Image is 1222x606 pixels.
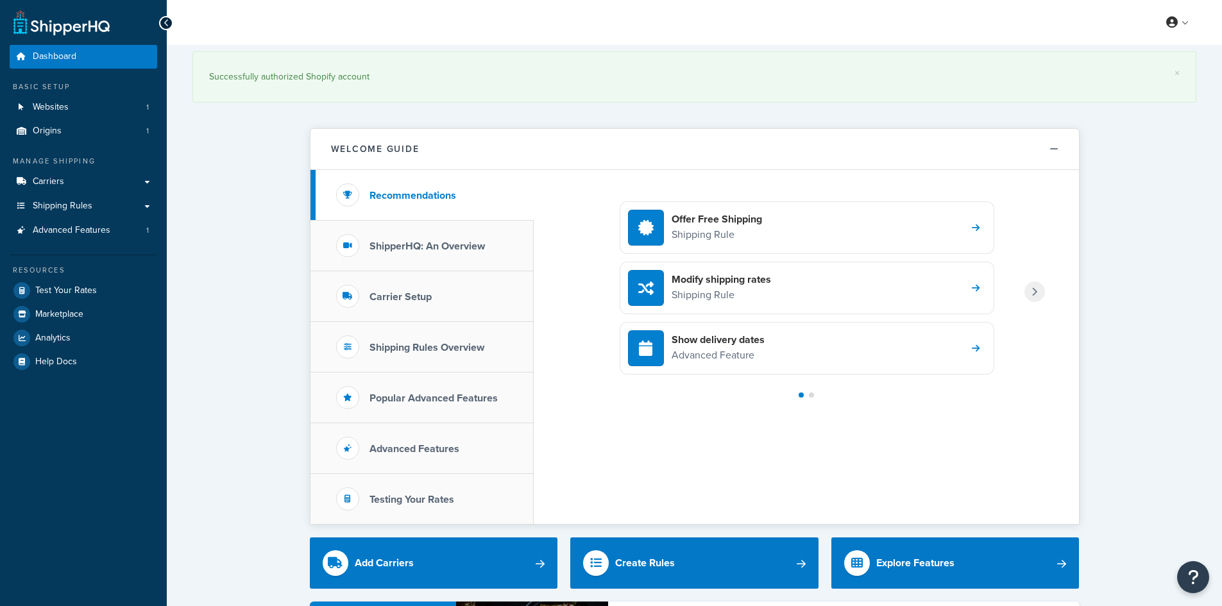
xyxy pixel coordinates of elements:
[369,342,484,353] h3: Shipping Rules Overview
[35,285,97,296] span: Test Your Rates
[33,102,69,113] span: Websites
[331,144,420,154] h2: Welcome Guide
[672,273,771,287] h4: Modify shipping rates
[310,537,558,589] a: Add Carriers
[10,96,157,119] li: Websites
[10,279,157,302] a: Test Your Rates
[355,554,414,572] div: Add Carriers
[10,303,157,326] a: Marketplace
[10,326,157,349] a: Analytics
[10,81,157,92] div: Basic Setup
[146,225,149,236] span: 1
[10,350,157,373] a: Help Docs
[672,333,765,347] h4: Show delivery dates
[369,443,459,455] h3: Advanced Features
[10,219,157,242] li: Advanced Features
[35,357,77,367] span: Help Docs
[369,494,454,505] h3: Testing Your Rates
[10,119,157,143] li: Origins
[310,129,1079,170] button: Welcome Guide
[209,68,1180,86] div: Successfully authorized Shopify account
[1177,561,1209,593] button: Open Resource Center
[10,194,157,218] a: Shipping Rules
[831,537,1080,589] a: Explore Features
[33,126,62,137] span: Origins
[10,265,157,276] div: Resources
[369,190,456,201] h3: Recommendations
[369,240,485,252] h3: ShipperHQ: An Overview
[615,554,675,572] div: Create Rules
[33,201,92,212] span: Shipping Rules
[570,537,819,589] a: Create Rules
[10,45,157,69] a: Dashboard
[10,119,157,143] a: Origins1
[35,333,71,344] span: Analytics
[146,102,149,113] span: 1
[672,226,762,243] p: Shipping Rule
[33,176,64,187] span: Carriers
[876,554,955,572] div: Explore Features
[672,347,765,364] p: Advanced Feature
[10,219,157,242] a: Advanced Features1
[369,291,432,303] h3: Carrier Setup
[146,126,149,137] span: 1
[672,212,762,226] h4: Offer Free Shipping
[369,392,498,404] h3: Popular Advanced Features
[33,51,76,62] span: Dashboard
[10,156,157,167] div: Manage Shipping
[33,225,110,236] span: Advanced Features
[672,287,771,303] p: Shipping Rule
[10,170,157,194] a: Carriers
[1175,68,1180,78] a: ×
[35,309,83,320] span: Marketplace
[10,96,157,119] a: Websites1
